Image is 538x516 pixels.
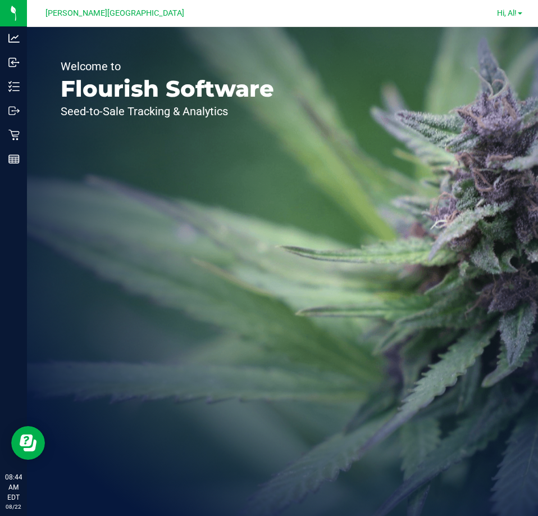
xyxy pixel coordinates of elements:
[11,426,45,460] iframe: Resource center
[61,106,274,117] p: Seed-to-Sale Tracking & Analytics
[8,57,20,68] inline-svg: Inbound
[8,129,20,141] inline-svg: Retail
[497,8,517,17] span: Hi, Al!
[8,81,20,92] inline-svg: Inventory
[45,8,184,18] span: [PERSON_NAME][GEOGRAPHIC_DATA]
[61,78,274,100] p: Flourish Software
[5,503,22,511] p: 08/22
[5,472,22,503] p: 08:44 AM EDT
[8,33,20,44] inline-svg: Analytics
[61,61,274,72] p: Welcome to
[8,153,20,165] inline-svg: Reports
[8,105,20,116] inline-svg: Outbound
